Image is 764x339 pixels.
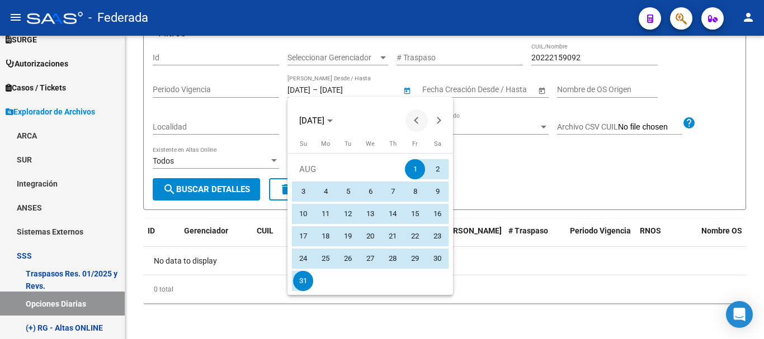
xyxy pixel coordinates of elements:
button: August 3, 2025 [292,180,314,203]
button: August 6, 2025 [359,180,381,203]
span: 9 [427,182,447,202]
span: Fr [412,140,418,147]
span: 17 [293,226,313,246]
span: 15 [405,204,425,224]
span: 2 [427,159,447,179]
button: August 5, 2025 [337,180,359,203]
span: 21 [383,226,403,246]
span: 25 [315,249,336,269]
button: August 21, 2025 [381,225,404,247]
span: 6 [360,182,380,202]
button: August 18, 2025 [314,225,337,247]
button: August 23, 2025 [426,225,449,247]
button: Next month [428,109,450,132]
span: 18 [315,226,336,246]
button: August 24, 2025 [292,247,314,270]
button: August 29, 2025 [404,247,426,270]
button: August 31, 2025 [292,270,314,292]
button: August 20, 2025 [359,225,381,247]
button: August 30, 2025 [426,247,449,270]
button: August 15, 2025 [404,203,426,225]
button: August 17, 2025 [292,225,314,247]
button: August 14, 2025 [381,203,404,225]
span: Th [389,140,397,147]
span: 16 [427,204,447,224]
span: We [366,140,375,147]
span: 11 [315,204,336,224]
button: August 16, 2025 [426,203,449,225]
button: Choose month and year [295,111,337,131]
button: August 19, 2025 [337,225,359,247]
button: August 12, 2025 [337,203,359,225]
span: 10 [293,204,313,224]
span: 20 [360,226,380,246]
button: Previous month [405,109,428,132]
button: August 8, 2025 [404,180,426,203]
span: 23 [427,226,447,246]
span: Sa [434,140,441,147]
span: 5 [338,182,358,202]
button: August 10, 2025 [292,203,314,225]
span: 12 [338,204,358,224]
span: 31 [293,271,313,291]
button: August 9, 2025 [426,180,449,203]
span: 22 [405,226,425,246]
button: August 26, 2025 [337,247,359,270]
button: August 1, 2025 [404,158,426,180]
span: 4 [315,182,336,202]
span: [DATE] [299,116,324,126]
button: August 4, 2025 [314,180,337,203]
span: Mo [321,140,330,147]
button: August 28, 2025 [381,247,404,270]
button: August 11, 2025 [314,203,337,225]
button: August 13, 2025 [359,203,381,225]
span: 1 [405,159,425,179]
span: 19 [338,226,358,246]
button: August 25, 2025 [314,247,337,270]
span: 8 [405,182,425,202]
div: Open Intercom Messenger [726,301,753,328]
span: 26 [338,249,358,269]
span: Tu [345,140,351,147]
span: Su [300,140,307,147]
span: 13 [360,204,380,224]
button: August 7, 2025 [381,180,404,203]
td: AUG [292,158,404,180]
button: August 22, 2025 [404,225,426,247]
span: 14 [383,204,403,224]
span: 27 [360,249,380,269]
span: 28 [383,249,403,269]
span: 30 [427,249,447,269]
span: 7 [383,182,403,202]
span: 3 [293,182,313,202]
button: August 27, 2025 [359,247,381,270]
button: August 2, 2025 [426,158,449,180]
span: 24 [293,249,313,269]
span: 29 [405,249,425,269]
